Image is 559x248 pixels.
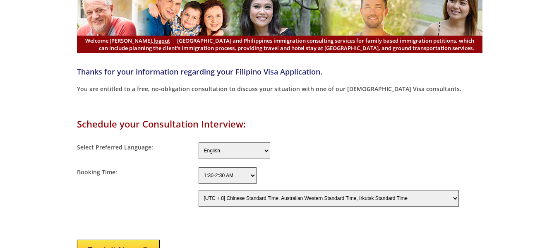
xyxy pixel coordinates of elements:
h1: Schedule your Consultation Interview: [77,118,482,130]
h4: Thanks for your information regarding your Filipino Visa Application. [77,67,482,77]
label: Booking Time: [77,168,117,176]
p: You are entitled to a free, no-obligation consultation to discuss your situation with one of our ... [77,85,482,93]
a: logout [154,37,170,44]
span: [GEOGRAPHIC_DATA] and Philippines immigration consulting services for family based immigration pe... [85,37,474,52]
label: Select Preferred Language: [77,143,153,151]
span: Welcome [PERSON_NAME], [85,37,170,44]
